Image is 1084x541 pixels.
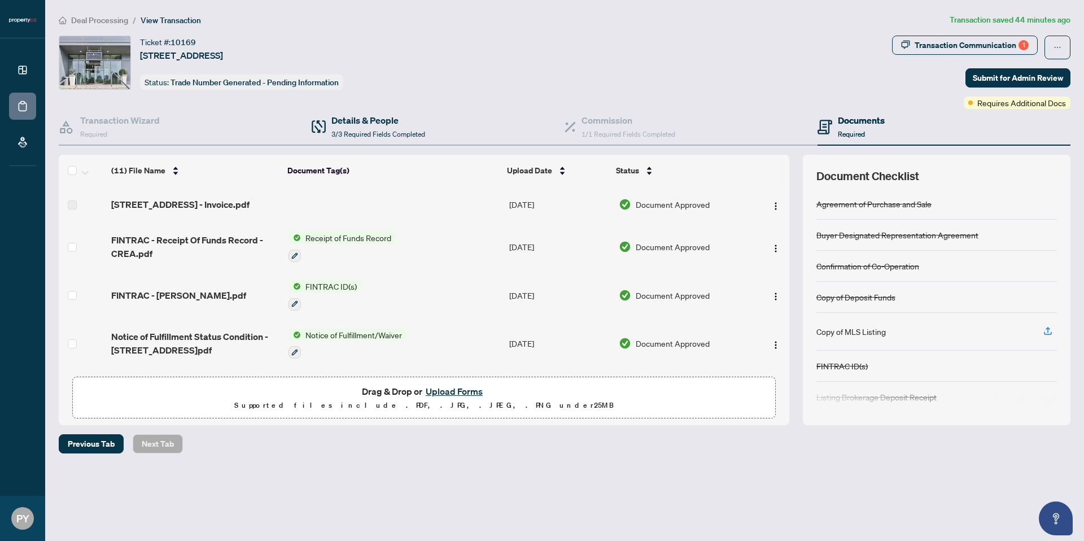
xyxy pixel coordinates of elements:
img: Document Status [619,198,631,211]
th: Document Tag(s) [283,155,503,186]
span: Upload Date [507,164,552,177]
div: Confirmation of Co-Operation [816,260,919,272]
div: Copy of Deposit Funds [816,291,895,303]
div: 1 [1019,40,1029,50]
td: [DATE] [505,320,614,368]
article: Transaction saved 44 minutes ago [950,14,1070,27]
th: Upload Date [502,155,611,186]
div: Listing Brokerage Deposit Receipt [816,391,937,403]
span: [STREET_ADDRESS] [140,49,223,62]
span: 10169 [171,37,196,47]
li: / [133,14,136,27]
span: (11) File Name [111,164,165,177]
button: Open asap [1039,501,1073,535]
span: ellipsis [1054,43,1061,51]
span: Document Approved [636,241,710,253]
span: FINTRAC ID(s) [301,280,361,293]
button: Status IconNotice of Fulfillment/Waiver [289,329,406,359]
td: [DATE] [505,271,614,320]
td: [DATE] [505,186,614,222]
button: Previous Tab [59,434,124,453]
span: View Transaction [141,15,201,25]
button: Transaction Communication1 [892,36,1038,55]
span: Drag & Drop or [362,384,486,399]
td: [DATE] [505,368,614,416]
img: Document Status [619,337,631,350]
span: Status [616,164,639,177]
p: Supported files include .PDF, .JPG, .JPEG, .PNG under 25 MB [80,399,768,412]
div: FINTRAC ID(s) [816,360,868,372]
td: [DATE] [505,222,614,271]
span: Document Approved [636,337,710,350]
button: Status IconFINTRAC ID(s) [289,280,361,311]
div: Status: [140,75,343,90]
img: IMG-C12179924_1.jpg [59,36,130,89]
h4: Transaction Wizard [80,114,160,127]
span: PY [16,511,29,526]
button: Logo [767,195,785,213]
span: home [59,16,67,24]
div: Transaction Communication [915,36,1029,54]
div: Ticket #: [140,36,196,49]
span: FINTRAC - Receipt Of Funds Record - CREA.pdf [111,233,279,260]
span: Document Checklist [816,168,919,184]
span: Receipt of Funds Record [301,232,396,244]
span: Drag & Drop orUpload FormsSupported files include .PDF, .JPG, .JPEG, .PNG under25MB [73,377,775,419]
img: Logo [771,292,780,301]
span: Previous Tab [68,435,115,453]
th: Status [611,155,748,186]
span: [STREET_ADDRESS] - Invoice.pdf [111,198,250,211]
span: Document Approved [636,198,710,211]
span: Notice of Fulfillment/Waiver [301,329,406,341]
span: Submit for Admin Review [973,69,1063,87]
th: (11) File Name [107,155,283,186]
span: Document Approved [636,289,710,302]
span: Trade Number Generated - Pending Information [171,77,339,88]
img: Logo [771,341,780,350]
h4: Details & People [331,114,425,127]
button: Logo [767,238,785,256]
img: Logo [771,202,780,211]
button: Upload Forms [422,384,486,399]
button: Status IconReceipt of Funds Record [289,232,396,262]
span: Deal Processing [71,15,128,25]
span: Requires Additional Docs [977,97,1066,109]
span: FINTRAC - [PERSON_NAME].pdf [111,289,246,302]
h4: Commission [582,114,675,127]
img: Status Icon [289,329,301,341]
span: Required [80,130,107,138]
button: Next Tab [133,434,183,453]
img: Logo [771,244,780,253]
h4: Documents [838,114,885,127]
span: Required [838,130,865,138]
button: Logo [767,286,785,304]
button: Submit for Admin Review [965,68,1070,88]
img: Document Status [619,241,631,253]
span: 3/3 Required Fields Completed [331,130,425,138]
div: Buyer Designated Representation Agreement [816,229,978,241]
span: Notice of Fulfillment Status Condition - [STREET_ADDRESS]pdf [111,330,279,357]
img: Status Icon [289,280,301,293]
div: Copy of MLS Listing [816,325,886,338]
button: Logo [767,334,785,352]
img: Status Icon [289,232,301,244]
span: 1/1 Required Fields Completed [582,130,675,138]
img: Document Status [619,289,631,302]
div: Agreement of Purchase and Sale [816,198,932,210]
img: logo [9,17,36,24]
